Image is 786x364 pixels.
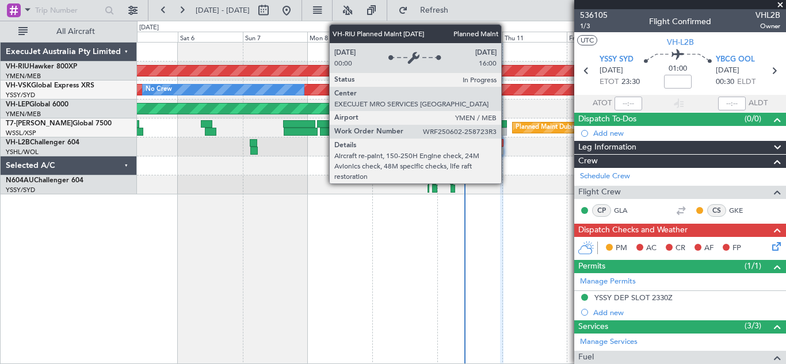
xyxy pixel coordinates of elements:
input: --:-- [615,97,642,110]
span: 1/3 [580,21,608,31]
div: Wed 10 [437,32,502,42]
span: All Aircraft [30,28,121,36]
a: Manage Permits [580,276,636,288]
span: ELDT [737,76,756,88]
span: AC [646,243,657,254]
div: Sat 6 [178,32,243,42]
span: VH-L2B [667,36,694,48]
a: GLA [614,205,640,216]
div: Fri 12 [567,32,632,42]
span: Dispatch To-Dos [578,113,636,126]
span: CR [676,243,685,254]
span: [DATE] [716,65,739,76]
span: YSSY SYD [600,54,634,66]
div: Fri 5 [113,32,178,42]
span: FP [732,243,741,254]
span: Owner [756,21,780,31]
span: ETOT [600,76,619,88]
span: Permits [578,260,605,273]
span: AF [704,243,713,254]
span: VH-L2B [6,139,30,146]
a: VH-LEPGlobal 6000 [6,101,68,108]
span: N604AU [6,177,34,184]
span: ATOT [593,98,612,109]
div: No Crew [146,81,172,98]
div: Add new [593,128,780,138]
a: YMEN/MEB [6,110,41,118]
span: Dispatch Checks and Weather [578,224,688,237]
a: YMEN/MEB [6,72,41,81]
span: (3/3) [745,320,761,332]
input: Trip Number [35,2,101,19]
span: Services [578,320,608,334]
span: T7-[PERSON_NAME] [6,120,73,127]
a: VH-RIUHawker 800XP [6,63,77,70]
a: YSSY/SYD [6,186,35,194]
a: WSSL/XSP [6,129,36,137]
span: (0/0) [745,113,761,125]
span: Flight Crew [578,186,621,199]
a: YSSY/SYD [6,91,35,99]
span: YBCG OOL [716,54,755,66]
span: VH-RIU [6,63,29,70]
div: [DATE] [139,23,159,33]
span: VH-LEP [6,101,29,108]
a: N604AUChallenger 604 [6,177,83,184]
button: UTC [577,35,597,45]
div: CP [592,204,611,217]
span: Refresh [410,6,459,14]
a: VH-L2BChallenger 604 [6,139,79,146]
div: Flight Confirmed [649,16,711,28]
a: T7-[PERSON_NAME]Global 7500 [6,120,112,127]
a: Manage Services [580,336,638,348]
span: 536105 [580,9,608,21]
div: CS [707,204,726,217]
div: YSSY DEP SLOT 2330Z [594,293,673,302]
a: YSHL/WOL [6,148,39,156]
span: 23:30 [621,76,640,88]
div: Mon 8 [307,32,372,42]
span: ALDT [749,98,768,109]
div: Thu 11 [502,32,567,42]
button: Refresh [393,1,462,20]
span: [DATE] [600,65,623,76]
span: PM [616,243,627,254]
span: VH-VSK [6,82,31,89]
div: Planned Maint Dubai (Al Maktoum Intl) [516,119,629,136]
div: Sun 7 [243,32,308,42]
span: [DATE] - [DATE] [196,5,250,16]
span: 01:00 [669,63,687,75]
button: All Aircraft [13,22,125,41]
span: Crew [578,155,598,168]
div: Tue 9 [372,32,437,42]
span: 00:30 [716,76,734,88]
a: GKE [729,205,755,216]
span: (1/1) [745,260,761,272]
div: Add new [593,308,780,317]
span: VHL2B [756,9,780,21]
a: Schedule Crew [580,171,630,182]
a: VH-VSKGlobal Express XRS [6,82,94,89]
span: Leg Information [578,141,636,154]
span: Fuel [578,351,594,364]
